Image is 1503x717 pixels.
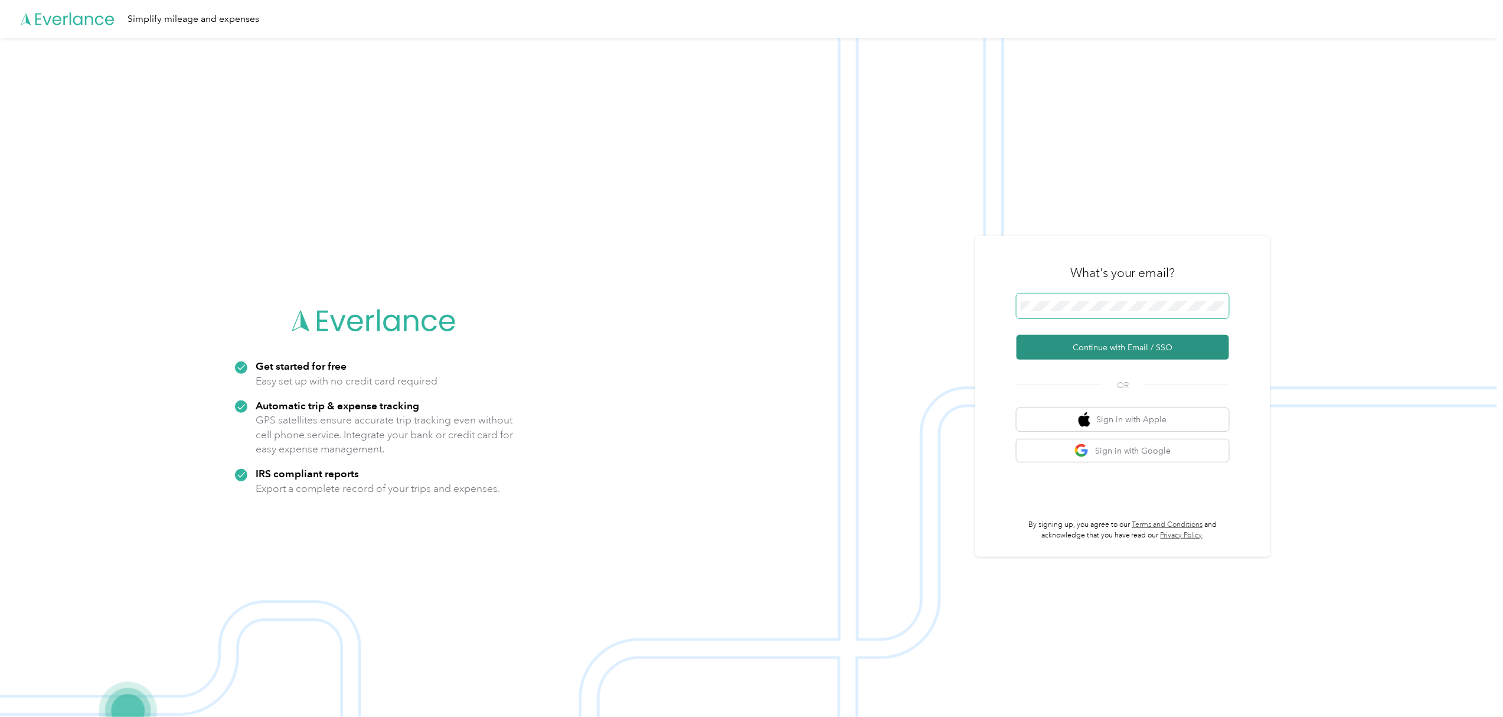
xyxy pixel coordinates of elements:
[256,360,347,372] strong: Get started for free
[1161,531,1203,540] a: Privacy Policy
[1017,408,1229,431] button: apple logoSign in with Apple
[1079,412,1090,427] img: apple logo
[1017,520,1229,540] p: By signing up, you agree to our and acknowledge that you have read our .
[256,413,514,457] p: GPS satellites ensure accurate trip tracking even without cell phone service. Integrate your bank...
[1074,444,1089,458] img: google logo
[128,12,259,27] div: Simplify mileage and expenses
[1070,265,1175,281] h3: What's your email?
[1017,335,1229,360] button: Continue with Email / SSO
[1132,520,1203,529] a: Terms and Conditions
[1102,379,1143,392] span: OR
[256,481,500,496] p: Export a complete record of your trips and expenses.
[256,399,419,412] strong: Automatic trip & expense tracking
[1017,439,1229,462] button: google logoSign in with Google
[256,374,437,389] p: Easy set up with no credit card required
[256,467,359,480] strong: IRS compliant reports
